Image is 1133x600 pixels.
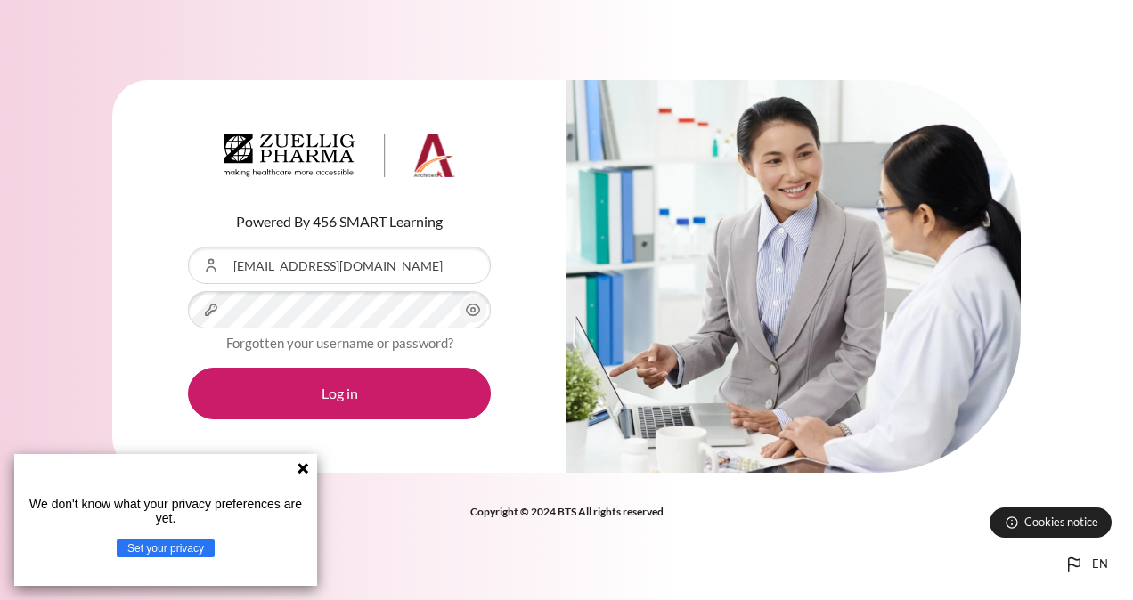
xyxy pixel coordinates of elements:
input: Username or Email Address [188,247,491,284]
strong: Copyright © 2024 BTS All rights reserved [470,505,664,518]
p: We don't know what your privacy preferences are yet. [21,497,310,525]
button: Languages [1056,547,1115,582]
img: Architeck [224,134,455,178]
button: Cookies notice [990,507,1112,538]
span: en [1092,555,1108,573]
button: Log in [188,368,491,419]
a: Architeck [224,134,455,185]
span: Cookies notice [1024,514,1098,531]
button: Set your privacy [117,539,215,557]
a: Forgotten your username or password? [226,335,453,351]
p: Powered By 456 SMART Learning [188,211,491,232]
